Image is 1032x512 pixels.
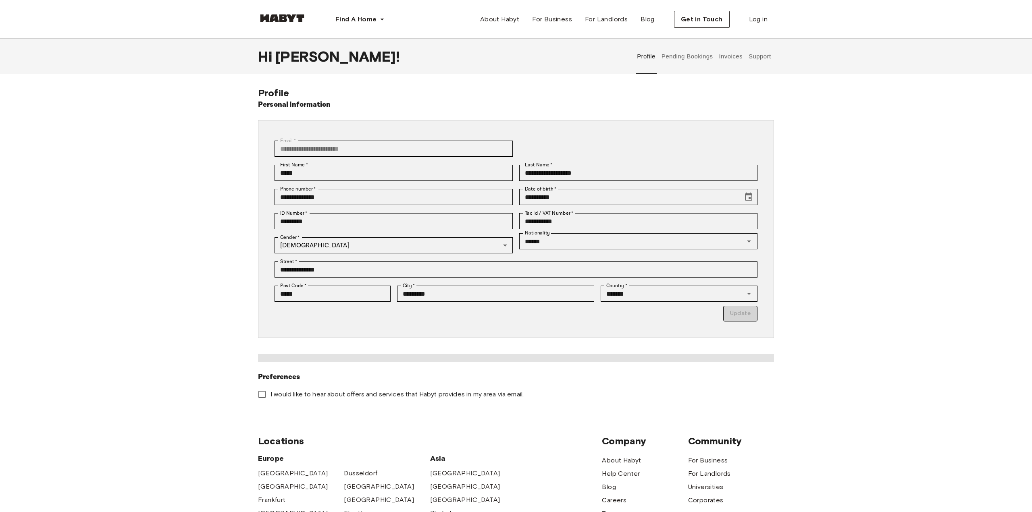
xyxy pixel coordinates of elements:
label: Street [280,258,297,265]
label: Tax Id / VAT Number [525,209,573,217]
div: [DEMOGRAPHIC_DATA] [275,237,513,253]
label: Nationality [525,230,550,236]
span: About Habyt [480,15,519,24]
a: About Habyt [474,11,526,27]
label: City [403,282,415,289]
a: Frankfurt [258,495,286,505]
button: Find A Home [329,11,391,27]
label: Phone number [280,185,316,193]
a: [GEOGRAPHIC_DATA] [344,482,414,491]
label: Last Name [525,161,553,168]
label: ID Number [280,209,307,217]
a: For Landlords [688,469,731,479]
a: For Landlords [578,11,634,27]
span: Find A Home [335,15,377,24]
a: Blog [602,482,616,492]
a: For Business [526,11,578,27]
label: Gender [280,234,300,241]
a: Dusseldorf [344,468,377,478]
label: Country [606,282,627,289]
span: I would like to hear about offers and services that Habyt provides in my area via email. [270,390,524,399]
div: user profile tabs [634,39,774,74]
div: You can't change your email address at the moment. Please reach out to customer support in case y... [275,141,513,157]
span: Hi [258,48,275,65]
a: [GEOGRAPHIC_DATA] [258,468,328,478]
button: Get in Touch [674,11,730,28]
span: [PERSON_NAME] ! [275,48,400,65]
button: Profile [636,39,657,74]
button: Invoices [718,39,743,74]
a: Help Center [602,469,640,479]
span: For Landlords [585,15,628,24]
a: Universities [688,482,724,492]
a: Careers [602,495,626,505]
a: About Habyt [602,456,641,465]
a: For Business [688,456,728,465]
span: Log in [749,15,768,24]
img: Habyt [258,14,306,22]
h6: Personal Information [258,99,331,110]
button: Open [743,288,755,299]
span: Company [602,435,688,447]
span: For Business [532,15,572,24]
a: Corporates [688,495,724,505]
a: [GEOGRAPHIC_DATA] [258,482,328,491]
span: Europe [258,454,430,463]
span: Asia [430,454,516,463]
button: Support [747,39,772,74]
label: First Name [280,161,308,168]
span: Community [688,435,774,447]
h6: Preferences [258,371,774,383]
a: [GEOGRAPHIC_DATA] [344,495,414,505]
a: [GEOGRAPHIC_DATA] [430,495,500,505]
label: Email [280,137,296,144]
a: Blog [634,11,661,27]
span: Get in Touch [681,15,723,24]
label: Post Code [280,282,307,289]
span: Blog [641,15,655,24]
button: Pending Bookings [660,39,714,74]
span: Locations [258,435,602,447]
button: Choose date, selected date is Jul 9, 1996 [741,189,757,205]
span: Profile [258,87,289,99]
a: [GEOGRAPHIC_DATA] [430,468,500,478]
a: Log in [743,11,774,27]
label: Date of birth [525,185,556,193]
a: [GEOGRAPHIC_DATA] [430,482,500,491]
button: Open [743,236,755,247]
